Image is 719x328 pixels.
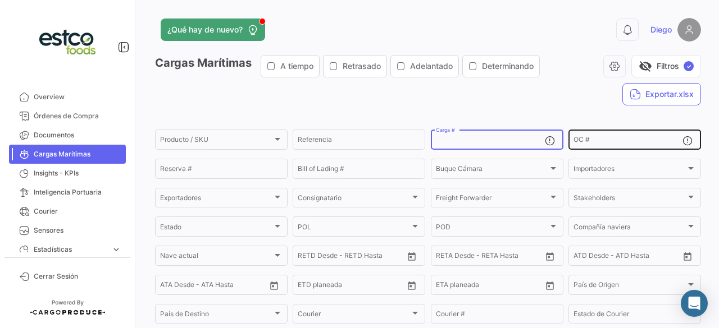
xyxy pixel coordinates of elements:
input: Desde [436,283,456,290]
button: A tiempo [261,56,319,77]
span: ✓ [684,61,694,71]
span: Estado de Courier [574,312,686,320]
input: Hasta [326,283,376,290]
button: Open calendar [541,277,558,294]
span: POL [298,224,410,232]
span: Courier [34,206,121,216]
span: Documentos [34,130,121,140]
a: Cargas Marítimas [9,145,126,164]
input: Desde [436,253,456,261]
span: Freight Forwarder [436,196,548,204]
span: Estadísticas [34,244,107,255]
button: visibility_offFiltros✓ [631,55,701,77]
h3: Cargas Marítimas [155,55,543,77]
span: Sensores [34,225,121,235]
input: ATD Hasta [617,253,667,261]
span: Compañía naviera [574,224,686,232]
span: visibility_off [639,59,652,73]
button: Open calendar [403,277,420,294]
span: Producto / SKU [160,137,272,145]
span: ¿Qué hay de nuevo? [167,24,243,35]
span: Cerrar Sesión [34,271,121,281]
a: Inteligencia Portuaria [9,183,126,202]
a: Insights - KPIs [9,164,126,183]
div: Abrir Intercom Messenger [681,290,708,317]
span: Insights - KPIs [34,168,121,178]
span: Overview [34,92,121,102]
span: Estado [160,224,272,232]
button: Exportar.xlsx [622,83,701,105]
img: a2d2496a-9374-4c2d-9ba1-5a425369ecc8.jpg [39,13,95,70]
a: Courier [9,202,126,221]
span: País de Destino [160,312,272,320]
span: POD [436,224,548,232]
span: A tiempo [280,61,313,72]
span: Buque Cámara [436,167,548,174]
input: Desde [298,253,318,261]
span: Órdenes de Compra [34,111,121,121]
input: ATD Desde [574,253,609,261]
span: Consignatario [298,196,410,204]
button: ¿Qué hay de nuevo? [161,19,265,41]
button: Open calendar [266,277,283,294]
img: placeholder-user.png [677,18,701,41]
a: Sensores [9,221,126,240]
button: Retrasado [324,56,386,77]
a: Órdenes de Compra [9,107,126,126]
span: Exportadores [160,196,272,204]
button: Open calendar [541,248,558,265]
input: ATA Desde [160,283,194,290]
span: Stakeholders [574,196,686,204]
button: Adelantado [391,56,458,77]
input: Hasta [326,253,376,261]
input: ATA Hasta [202,283,253,290]
a: Documentos [9,126,126,145]
span: Cargas Marítimas [34,149,121,159]
span: Courier [298,312,410,320]
span: Diego [650,24,672,35]
span: expand_more [111,244,121,255]
input: Hasta [464,283,515,290]
input: Desde [298,283,318,290]
button: Open calendar [403,248,420,265]
button: Determinando [463,56,539,77]
button: Open calendar [679,248,696,265]
a: Overview [9,87,126,107]
span: Determinando [482,61,534,72]
span: Importadores [574,167,686,174]
input: Hasta [464,253,515,261]
span: Nave actual [160,253,272,261]
span: País de Origen [574,283,686,290]
span: Adelantado [410,61,453,72]
span: Retrasado [343,61,381,72]
span: Inteligencia Portuaria [34,187,121,197]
